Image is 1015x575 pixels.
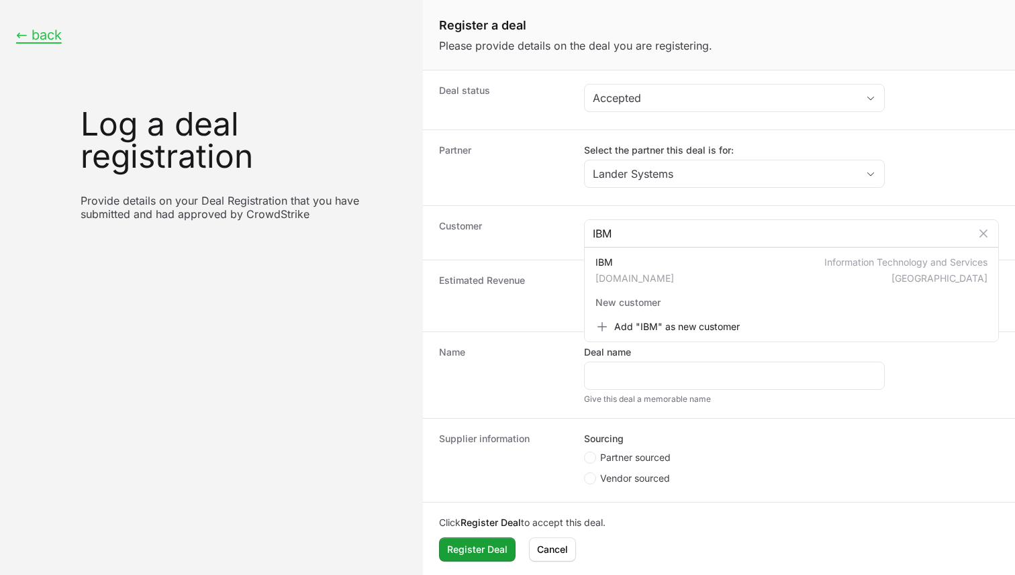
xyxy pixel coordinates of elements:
div: Accepted [593,90,857,106]
input: Search or add customer [593,225,971,242]
dl: Create activity form [423,70,1015,503]
dt: Customer [439,219,568,246]
button: Accepted [585,85,884,111]
label: Deal name [584,346,631,359]
span: Vendor sourced [600,472,670,485]
dt: Name [439,346,568,405]
h1: Register a deal [439,16,999,35]
dt: Deal status [439,84,568,116]
button: Register Deal [439,537,516,562]
button: Cancel [529,537,576,562]
h1: Log a deal registration [81,108,407,172]
div: Give this deal a memorable name [584,394,885,405]
span: Partner sourced [600,451,671,464]
span: IBM [595,256,674,285]
label: Select the partner this deal is for: [584,144,885,157]
span: [DOMAIN_NAME] [595,272,674,285]
span: Register Deal [447,541,507,558]
b: Register Deal [461,517,521,528]
span: [GEOGRAPHIC_DATA] [891,272,987,285]
span: Information Technology and Services [824,256,987,269]
button: ← back [16,27,62,44]
p: Click to accept this deal. [439,516,999,529]
dt: Supplier information [439,432,568,488]
div: Add "IBM" as new customer [587,315,996,339]
dt: Partner [439,144,568,192]
div: Open [857,160,884,187]
p: Provide details on your Deal Registration that you have submitted and had approved by CrowdStrike [81,194,407,221]
div: New customer [587,291,996,315]
span: Cancel [537,541,568,558]
legend: Sourcing [584,432,624,446]
dt: Estimated Revenue [439,274,568,318]
p: Please provide details on the deal you are registering. [439,38,999,54]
